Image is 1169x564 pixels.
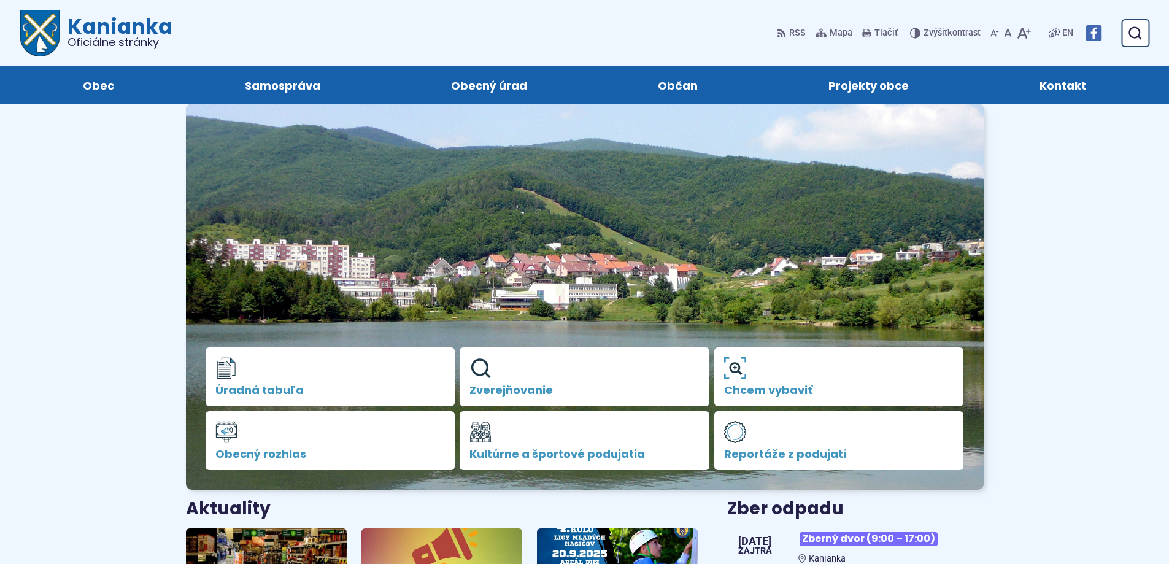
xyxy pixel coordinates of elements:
[605,66,751,104] a: Občan
[910,20,983,46] button: Zvýšiťkontrast
[1060,26,1076,41] a: EN
[924,28,947,38] span: Zvýšiť
[68,37,172,48] span: Oficiálne stránky
[738,536,772,547] span: [DATE]
[924,28,981,39] span: kontrast
[724,384,954,396] span: Chcem vybaviť
[789,26,806,41] span: RSS
[60,16,172,48] h1: Kanianka
[460,347,709,406] a: Zverejňovanie
[988,20,1001,46] button: Zmenšiť veľkosť písma
[860,20,900,46] button: Tlačiť
[777,20,808,46] a: RSS
[469,384,700,396] span: Zverejňovanie
[29,66,167,104] a: Obec
[460,411,709,470] a: Kultúrne a športové podujatia
[727,500,983,519] h3: Zber odpadu
[800,532,938,546] span: Zberný dvor (9:00 – 17:00)
[215,384,446,396] span: Úradná tabuľa
[714,347,964,406] a: Chcem vybaviť
[20,10,60,56] img: Prejsť na domovskú stránku
[714,411,964,470] a: Reportáže z podujatí
[1001,20,1014,46] button: Nastaviť pôvodnú veľkosť písma
[874,28,898,39] span: Tlačiť
[738,547,772,555] span: Zajtra
[186,500,271,519] h3: Aktuality
[987,66,1140,104] a: Kontakt
[215,448,446,460] span: Obecný rozhlas
[206,347,455,406] a: Úradná tabuľa
[1014,20,1033,46] button: Zväčšiť veľkosť písma
[828,66,909,104] span: Projekty obce
[813,20,855,46] a: Mapa
[727,527,983,564] a: Zberný dvor (9:00 – 17:00) Kanianka [DATE] Zajtra
[398,66,580,104] a: Obecný úrad
[724,448,954,460] span: Reportáže z podujatí
[245,66,320,104] span: Samospráva
[658,66,698,104] span: Občan
[83,66,114,104] span: Obec
[191,66,373,104] a: Samospráva
[469,448,700,460] span: Kultúrne a športové podujatia
[1062,26,1073,41] span: EN
[451,66,527,104] span: Obecný úrad
[809,554,846,564] span: Kanianka
[830,26,852,41] span: Mapa
[776,66,962,104] a: Projekty obce
[1086,25,1101,41] img: Prejsť na Facebook stránku
[20,10,172,56] a: Logo Kanianka, prejsť na domovskú stránku.
[206,411,455,470] a: Obecný rozhlas
[1040,66,1086,104] span: Kontakt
